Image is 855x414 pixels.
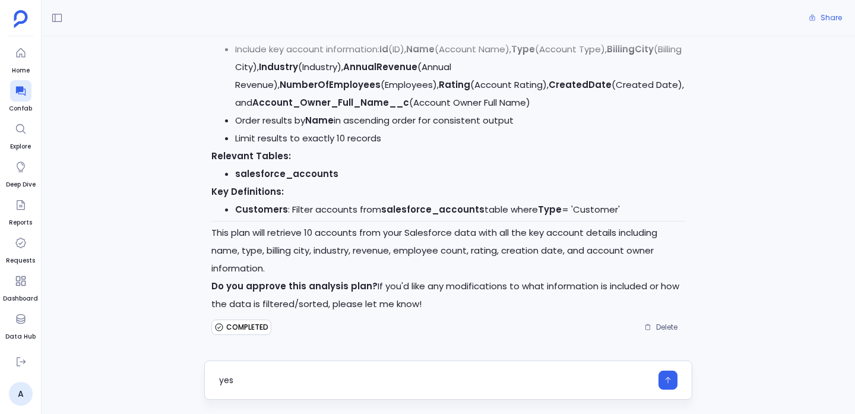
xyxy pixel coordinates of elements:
[802,10,849,26] button: Share
[211,150,291,162] strong: Relevant Tables:
[656,323,677,332] span: Delete
[211,280,378,292] strong: Do you approve this analysis plan?
[252,96,409,109] code: Account_Owner_Full_Name__c
[235,201,685,219] li: : Filter accounts from table where = 'Customer'
[14,10,28,28] img: petavue logo
[6,180,36,189] span: Deep Dive
[439,78,470,91] code: Rating
[5,332,36,342] span: Data Hub
[280,78,381,91] code: NumberOfEmployees
[211,277,685,313] p: If you'd like any modifications to what information is included or how the data is filtered/sorte...
[3,294,38,304] span: Dashboard
[549,78,612,91] code: CreatedDate
[6,156,36,189] a: Deep Dive
[9,104,32,113] span: Confab
[7,346,34,380] a: Settings
[821,13,842,23] span: Share
[235,40,685,112] li: Include key account information: (ID), (Account Name), (Account Type), (Billing City), (Industry)...
[9,194,32,227] a: Reports
[219,374,651,386] textarea: yes
[3,270,38,304] a: Dashboard
[235,168,338,180] code: salesforce_accounts
[10,66,31,75] span: Home
[211,185,284,198] strong: Key Definitions:
[636,318,685,336] button: Delete
[6,232,35,266] a: Requests
[5,308,36,342] a: Data Hub
[235,129,685,147] li: Limit results to exactly 10 records
[211,224,685,277] p: This plan will retrieve 10 accounts from your Salesforce data with all the key account details in...
[343,61,417,73] code: AnnualRevenue
[10,118,31,151] a: Explore
[9,218,32,227] span: Reports
[235,112,685,129] li: Order results by in ascending order for consistent output
[305,114,334,127] code: Name
[235,203,288,216] strong: Customers
[381,203,484,216] code: salesforce_accounts
[9,80,32,113] a: Confab
[259,61,298,73] code: Industry
[538,203,562,216] code: Type
[10,42,31,75] a: Home
[6,256,35,266] span: Requests
[226,323,268,332] span: COMPLETED
[9,382,33,406] a: A
[10,142,31,151] span: Explore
